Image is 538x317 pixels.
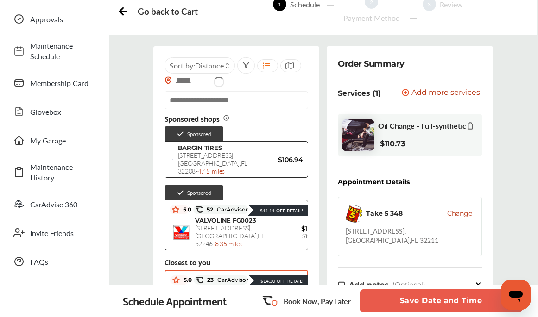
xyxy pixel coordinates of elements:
[255,207,303,214] div: $11.11 Off Retail!
[360,289,522,312] button: Save Date and Time
[30,14,95,25] span: Approvals
[338,57,405,70] div: Order Summary
[196,206,203,213] img: caradvise_icon.5c74104a.svg
[165,114,230,123] span: Sponsored shops
[30,40,95,62] span: Maintenance Schedule
[195,60,224,71] span: Distance
[338,178,410,186] div: Appointment Details
[123,294,227,307] div: Schedule Appointment
[346,205,362,223] img: logo-take5.png
[30,162,95,183] span: Maintenance History
[8,192,100,216] a: CarAdvise 360
[8,7,100,31] a: Approvals
[30,135,95,146] span: My Garage
[380,139,405,148] b: $110.73
[340,12,404,23] div: Payment Method
[30,106,95,117] span: Glovebox
[165,126,223,141] div: Sponsored
[8,157,100,187] a: Maintenance History
[378,121,466,130] span: Oil Change - Full-synthetic
[30,199,95,210] span: CarAdvise 360
[338,281,345,289] img: note-icon.db9493fa.svg
[179,206,191,213] span: 5.0
[247,155,303,164] span: $106.94
[8,36,100,66] a: Maintenance Schedule
[411,89,480,98] span: Add more services
[349,280,389,289] span: Add notes
[213,206,251,213] span: CarAdvisors
[203,276,251,284] span: 23
[8,249,100,273] a: FAQs
[8,128,100,152] a: My Garage
[195,217,256,224] span: VALVOLINE FG0023
[165,76,172,84] img: location_vector_orange.38f05af8.svg
[215,239,242,248] span: 8.35 miles
[338,89,381,98] p: Services (1)
[172,206,179,213] img: star_icon.59ea9307.svg
[172,159,173,160] img: empty_shop_logo.394c5474.svg
[392,280,425,289] span: (Optional)
[342,119,374,151] img: oil-change-thumb.jpg
[265,224,320,233] span: $111.10
[172,276,180,284] img: star_icon.59ea9307.svg
[180,276,192,284] span: 5.0
[138,6,197,17] div: Go back to Cart
[8,221,100,245] a: Invite Friends
[8,71,100,95] a: Membership Card
[214,277,251,283] span: CarAdvisors
[30,228,95,238] span: Invite Friends
[198,166,225,175] span: 4.45 miles
[203,206,251,213] span: 52
[30,78,95,88] span: Membership Card
[196,276,203,284] img: caradvise_icon.5c74104a.svg
[165,185,223,200] div: Sponsored
[366,209,403,218] div: Take 5 348
[178,150,247,175] span: [STREET_ADDRESS] , [GEOGRAPHIC_DATA] , FL 32208 -
[284,296,351,306] p: Book Now, Pay Later
[402,89,480,98] button: Add more services
[170,60,224,71] span: Sort by :
[195,223,265,248] span: [STREET_ADDRESS] , [GEOGRAPHIC_DATA] , FL 32246 -
[30,256,95,267] span: FAQs
[165,258,309,266] div: Closest to you
[256,278,304,284] div: $14.30 Off Retail!
[346,226,474,245] div: [STREET_ADDRESS] , [GEOGRAPHIC_DATA] , FL 32211
[302,233,320,240] span: $122.21
[177,130,184,138] img: check-icon.521c8815.svg
[447,209,472,218] button: Change
[8,99,100,124] a: Glovebox
[501,280,531,310] iframe: Button to launch messaging window
[172,223,190,242] img: logo-valvoline.png
[402,89,482,98] a: Add more services
[178,144,222,151] span: BARGIN TIRES
[177,189,184,197] img: check-icon.521c8815.svg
